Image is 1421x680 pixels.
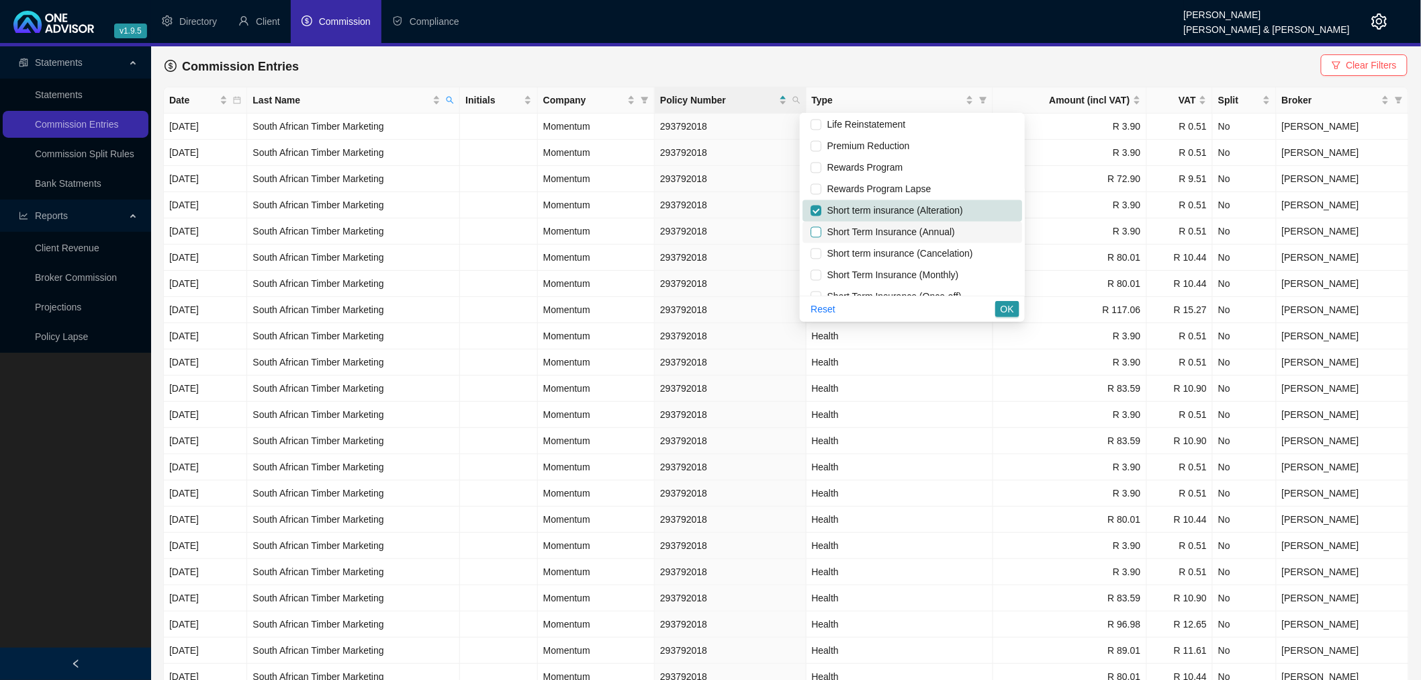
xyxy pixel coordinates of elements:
td: South African Timber Marketing [247,271,460,297]
td: No [1213,585,1277,611]
td: R 0.51 [1147,454,1213,480]
td: [DATE] [164,218,247,245]
span: Premium Reduction [821,141,909,152]
span: [PERSON_NAME] [1282,226,1359,237]
span: [PERSON_NAME] [1282,645,1359,656]
td: R 3.90 [993,140,1146,166]
a: Projections [35,302,81,312]
td: R 89.01 [993,638,1146,664]
span: Short Term Insurance (Once-off) [821,292,961,302]
td: [DATE] [164,376,247,402]
span: Health [812,619,839,630]
td: 293792018 [655,533,806,559]
td: R 9.51 [1147,166,1213,192]
td: 293792018 [655,218,806,245]
span: VAT [1152,93,1197,108]
td: South African Timber Marketing [247,638,460,664]
td: No [1213,638,1277,664]
span: [PERSON_NAME] [1282,252,1359,263]
td: R 11.61 [1147,638,1213,664]
a: Client Revenue [35,243,99,253]
span: Momentum [543,593,590,603]
th: Amount (incl VAT) [993,87,1146,114]
td: No [1213,533,1277,559]
span: [PERSON_NAME] [1282,278,1359,289]
a: Policy Lapse [35,331,88,342]
span: [PERSON_NAME] [1282,566,1359,577]
td: South African Timber Marketing [247,349,460,376]
span: setting [162,15,173,26]
span: [PERSON_NAME] [1282,409,1359,420]
span: Momentum [543,619,590,630]
span: user [238,15,249,26]
td: South African Timber Marketing [247,507,460,533]
span: [PERSON_NAME] [1282,435,1359,446]
td: R 3.90 [993,454,1146,480]
span: Statements [35,57,83,68]
td: South African Timber Marketing [247,585,460,611]
th: VAT [1147,87,1213,114]
td: 293792018 [655,454,806,480]
td: R 0.51 [1147,323,1213,349]
td: R 3.90 [993,533,1146,559]
td: South African Timber Marketing [247,192,460,218]
td: South African Timber Marketing [247,428,460,454]
span: [PERSON_NAME] [1282,593,1359,603]
span: filter [1395,96,1403,104]
td: R 10.44 [1147,245,1213,271]
td: [DATE] [164,507,247,533]
span: Health [812,462,839,472]
td: 293792018 [655,245,806,271]
span: Momentum [543,252,590,263]
span: Commission [319,16,371,27]
span: calendar [230,90,244,110]
span: calendar [233,96,241,104]
span: [PERSON_NAME] [1282,121,1359,132]
span: Short term insurance (Cancelation) [821,249,972,259]
td: No [1213,611,1277,638]
td: R 0.51 [1147,349,1213,376]
td: No [1213,192,1277,218]
span: Rewards Program Lapse [821,184,931,195]
td: South African Timber Marketing [247,323,460,349]
td: [DATE] [164,140,247,166]
span: Health [812,331,839,341]
td: R 3.90 [993,402,1146,428]
span: [PERSON_NAME] [1282,619,1359,630]
td: 293792018 [655,166,806,192]
img: 2df55531c6924b55f21c4cf5d4484680-logo-light.svg [13,11,94,33]
span: Momentum [543,383,590,394]
td: R 83.59 [993,376,1146,402]
td: South African Timber Marketing [247,402,460,428]
td: South African Timber Marketing [247,297,460,323]
div: [PERSON_NAME] & [PERSON_NAME] [1184,18,1350,33]
span: Initials [465,93,520,108]
span: [PERSON_NAME] [1282,514,1359,525]
span: reconciliation [19,58,28,67]
td: South African Timber Marketing [247,245,460,271]
span: Health [812,566,839,577]
td: No [1213,454,1277,480]
td: No [1213,323,1277,349]
th: Last Name [247,87,460,114]
td: R 3.90 [993,323,1146,349]
td: 293792018 [655,192,806,218]
td: R 3.90 [993,218,1146,245]
td: 293792018 [655,559,806,585]
span: Reports [35,210,68,221]
span: filter [976,90,990,110]
span: [PERSON_NAME] [1282,540,1359,551]
span: filter [638,90,651,110]
span: Health [812,383,839,394]
td: [DATE] [164,611,247,638]
span: search [443,90,457,110]
span: safety [392,15,403,26]
td: R 83.59 [993,428,1146,454]
td: [DATE] [164,454,247,480]
a: Statements [35,89,83,100]
span: Momentum [543,540,590,551]
td: [DATE] [164,297,247,323]
th: Date [164,87,247,114]
td: No [1213,245,1277,271]
td: R 3.90 [993,559,1146,585]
